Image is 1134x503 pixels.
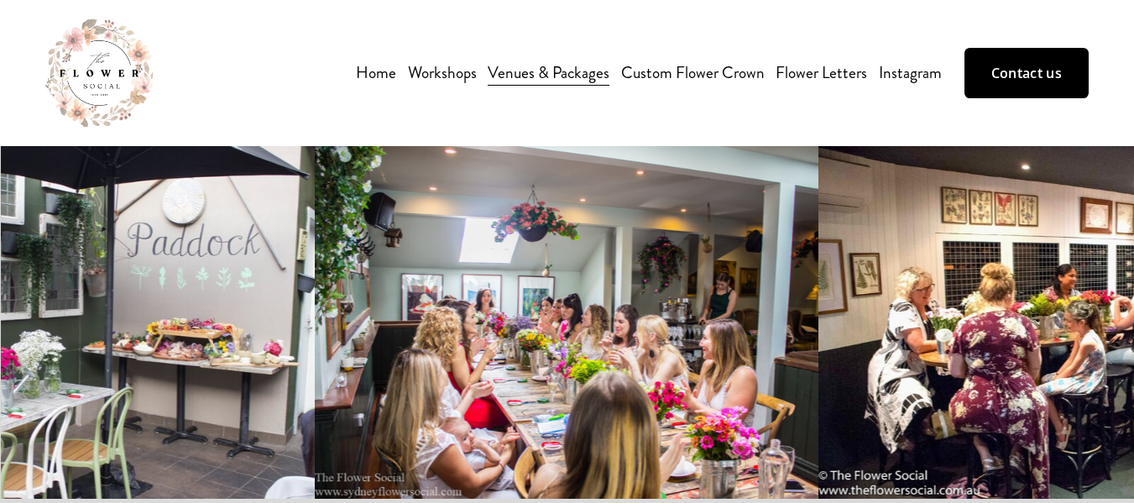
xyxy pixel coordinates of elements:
img: the+cottage.jpg [316,146,819,499]
a: Custom Flower Crown [621,59,765,88]
a: Venues & Packages [488,59,609,88]
a: Home [356,59,396,88]
a: Flower Letters [776,59,867,88]
span: Workshops [408,60,477,86]
a: folder dropdown [408,59,477,88]
a: Instagram [879,59,942,88]
img: The Flower Social [45,19,153,127]
a: Contact us [964,48,1089,98]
